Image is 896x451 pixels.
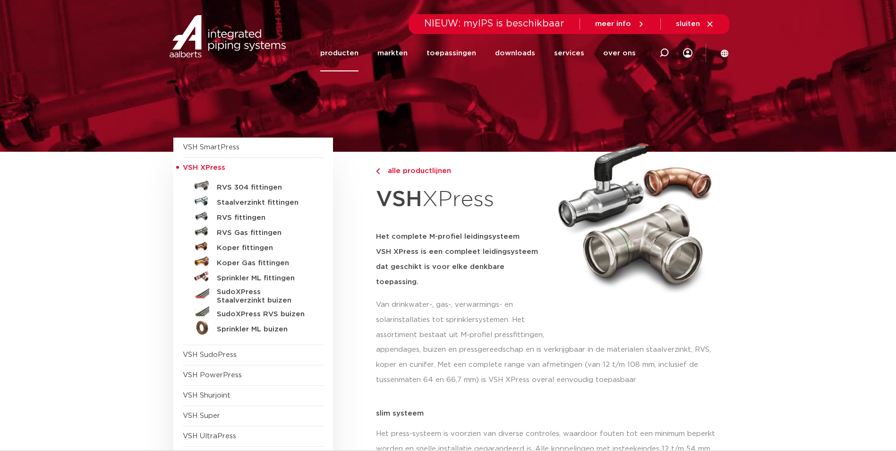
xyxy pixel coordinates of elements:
a: Koper Gas fittingen [183,254,324,269]
h5: SudoXPress Staalverzinkt buizen [217,288,310,305]
h5: Staalverzinkt fittingen [217,199,310,207]
a: SudoXPress Staalverzinkt buizen [183,284,324,305]
a: VSH SmartPress [183,144,239,151]
span: alle productlijnen [382,167,451,174]
a: VSH Super [183,412,220,419]
a: SudoXPress RVS buizen [183,305,324,320]
a: meer info [595,20,645,28]
a: RVS Gas fittingen [183,224,324,239]
a: Sprinkler ML buizen [183,320,324,335]
p: appendages, buizen en pressgereedschap en is verkrijgbaar in de materialen staalverzinkt, RVS, ko... [376,342,723,388]
h5: Sprinkler ML buizen [217,325,310,334]
h5: Koper Gas fittingen [217,259,310,268]
a: RVS 304 fittingen [183,178,324,193]
a: over ons [603,35,636,71]
a: sluiten [676,20,714,28]
h5: Het complete M-profiel leidingsysteem VSH XPress is een compleet leidingsysteem dat geschikt is v... [376,229,547,290]
span: sluiten [676,20,700,27]
a: Sprinkler ML fittingen [183,269,324,284]
p: slim systeem [376,410,723,417]
h5: Koper fittingen [217,244,310,252]
a: Koper fittingen [183,239,324,254]
a: VSH SudoPress [183,351,237,358]
a: downloads [495,35,535,71]
a: Staalverzinkt fittingen [183,193,324,208]
span: meer info [595,20,631,27]
h1: XPress [376,182,547,218]
a: VSH Shurjoint [183,392,230,399]
h5: RVS Gas fittingen [217,229,310,237]
h5: SudoXPress RVS buizen [217,310,310,319]
p: Van drinkwater-, gas-, verwarmings- en solarinstallaties tot sprinklersystemen. Het assortiment b... [376,297,547,343]
a: VSH UltraPress [183,433,236,440]
h5: RVS fittingen [217,214,310,222]
a: producten [320,35,358,71]
a: toepassingen [427,35,476,71]
span: NIEUW: myIPS is beschikbaar [424,19,564,28]
a: VSH PowerPress [183,372,242,379]
a: services [554,35,584,71]
img: chevron-right.svg [376,168,380,174]
span: VSH XPress [183,164,225,171]
a: alle productlijnen [376,165,547,177]
nav: Menu [320,35,636,71]
h5: RVS 304 fittingen [217,183,310,192]
a: markten [377,35,408,71]
h5: Sprinkler ML fittingen [217,274,310,283]
a: RVS fittingen [183,208,324,224]
strong: VSH [376,189,422,210]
